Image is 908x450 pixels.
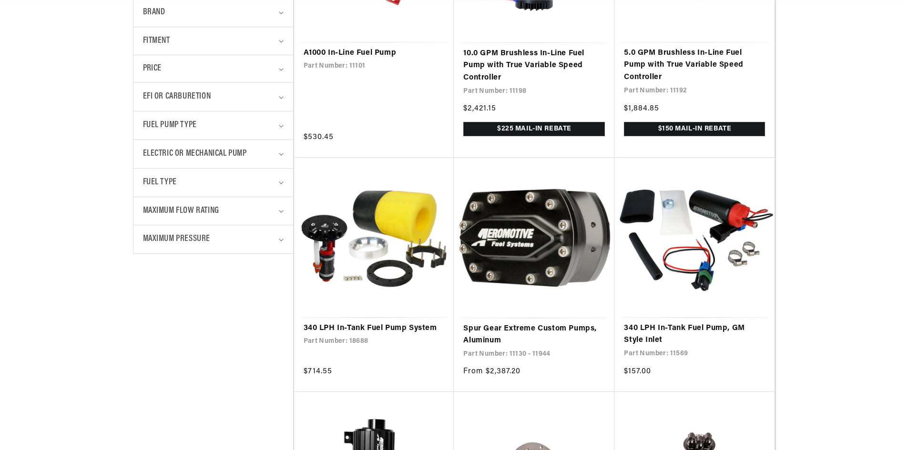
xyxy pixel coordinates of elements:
[143,62,162,75] span: Price
[624,322,765,347] a: 340 LPH In-Tank Fuel Pump, GM Style Inlet
[143,90,211,104] span: EFI or Carburetion
[143,34,170,48] span: Fitment
[143,204,219,218] span: Maximum Flow Rating
[143,197,284,225] summary: Maximum Flow Rating (0 selected)
[143,232,211,246] span: Maximum Pressure
[304,322,445,335] a: 340 LPH In-Tank Fuel Pump System
[143,6,165,20] span: Brand
[143,169,284,197] summary: Fuel Type (0 selected)
[304,47,445,60] a: A1000 In-Line Fuel Pump
[143,83,284,111] summary: EFI or Carburetion (0 selected)
[143,225,284,253] summary: Maximum Pressure (0 selected)
[143,27,284,55] summary: Fitment (0 selected)
[143,147,247,161] span: Electric or Mechanical Pump
[143,119,197,132] span: Fuel Pump Type
[143,111,284,140] summary: Fuel Pump Type (0 selected)
[624,47,765,84] a: 5.0 GPM Brushless In-Line Fuel Pump with True Variable Speed Controller
[143,176,177,190] span: Fuel Type
[143,140,284,168] summary: Electric or Mechanical Pump (0 selected)
[143,55,284,82] summary: Price
[463,323,605,347] a: Spur Gear Extreme Custom Pumps, Aluminum
[463,48,605,84] a: 10.0 GPM Brushless In-Line Fuel Pump with True Variable Speed Controller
